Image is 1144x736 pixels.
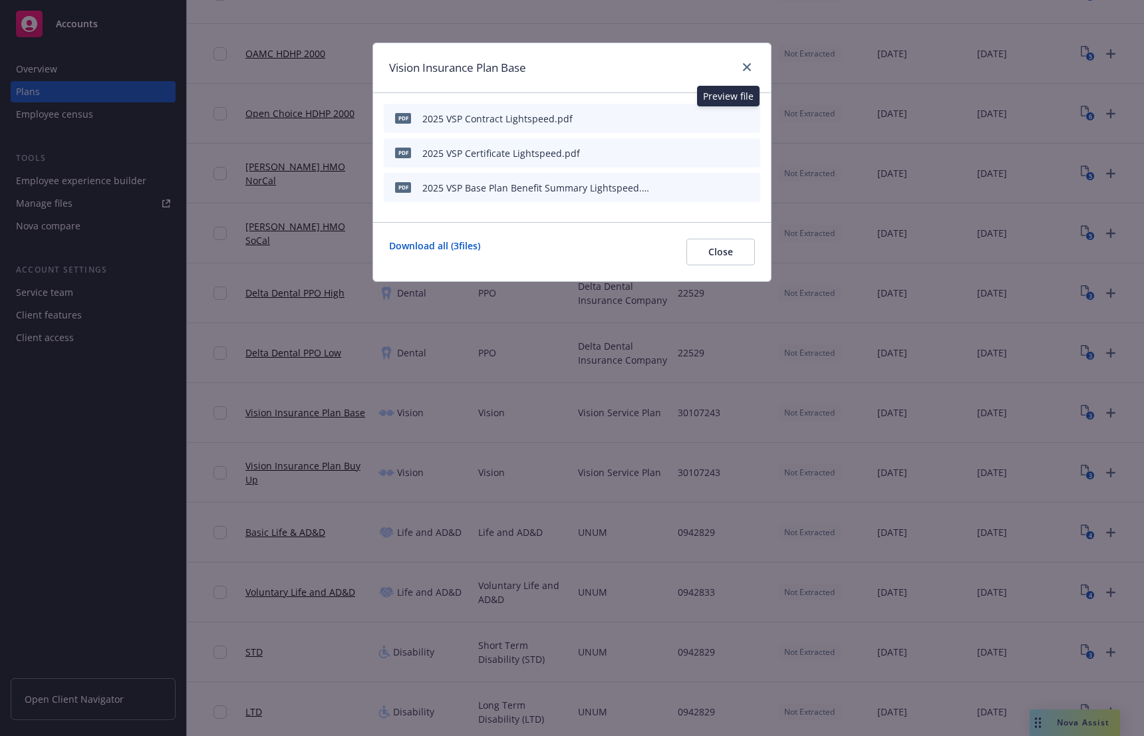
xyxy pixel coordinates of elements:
button: start extraction [674,144,690,163]
button: download file [700,178,711,197]
button: start extraction [674,109,690,128]
div: 2025 VSP Contract Lightspeed.pdf [422,112,573,126]
button: Close [686,239,755,265]
div: 2025 VSP Base Plan Benefit Summary Lightspeed.pdf [422,181,650,195]
button: archive file [744,144,755,163]
button: archive file [744,109,755,128]
button: archive file [744,178,755,197]
button: download file [700,109,711,128]
button: preview file [722,109,734,128]
button: preview file [722,144,734,163]
a: close [739,59,755,75]
div: 2025 VSP Certificate Lightspeed.pdf [422,146,580,160]
button: preview file [722,178,734,197]
button: start extraction [674,178,690,197]
span: pdf [395,182,411,192]
span: Close [708,245,733,258]
span: pdf [395,148,411,158]
button: download file [700,144,711,163]
div: Preview file [697,86,760,106]
h1: Vision Insurance Plan Base [389,59,526,76]
span: pdf [395,113,411,123]
a: Download all ( 3 files) [389,239,480,265]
